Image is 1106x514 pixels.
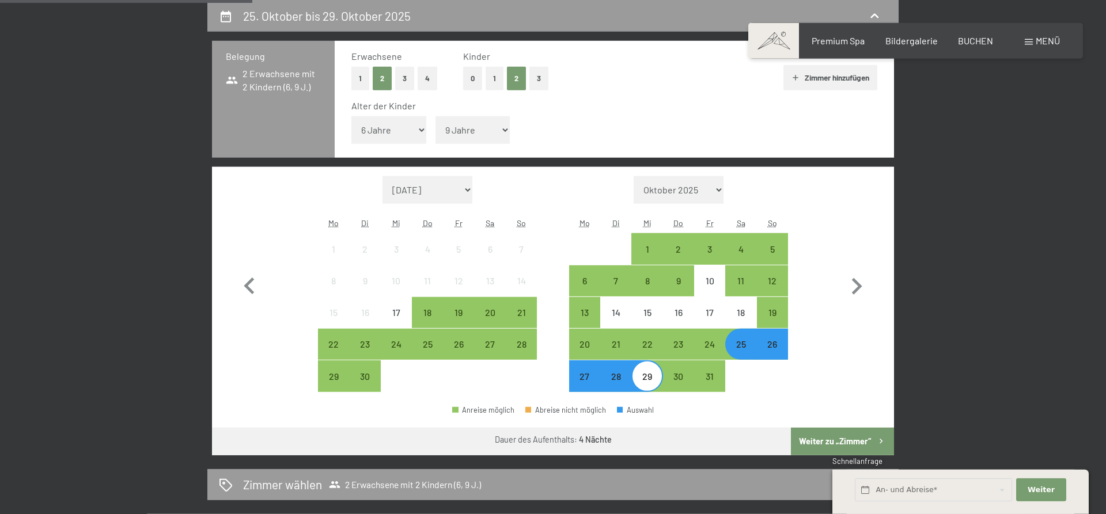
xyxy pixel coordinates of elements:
[631,233,662,264] div: Wed Oct 01 2025
[757,297,788,328] div: Anreise möglich
[726,245,755,273] div: 4
[412,265,443,296] div: Anreise nicht möglich
[569,329,600,360] div: Anreise möglich
[351,51,402,62] span: Erwachsene
[395,67,414,90] button: 3
[507,308,536,337] div: 21
[664,340,693,368] div: 23
[694,265,725,296] div: Fri Oct 10 2025
[726,340,755,368] div: 25
[506,297,537,328] div: Anreise möglich
[632,372,661,401] div: 29
[381,297,412,328] div: Wed Sep 17 2025
[600,360,631,391] div: Anreise möglich
[758,276,787,305] div: 12
[318,329,349,360] div: Anreise möglich
[486,67,503,90] button: 1
[695,372,724,401] div: 31
[601,340,630,368] div: 21
[350,245,379,273] div: 2
[381,233,412,264] div: Anreise nicht möglich
[351,67,369,90] button: 1
[757,297,788,328] div: Sun Oct 19 2025
[1036,35,1060,46] span: Menü
[443,265,474,296] div: Anreise nicht möglich
[318,360,349,391] div: Anreise möglich
[443,233,474,264] div: Anreise nicht möglich
[643,218,652,228] abbr: Mittwoch
[382,340,411,368] div: 24
[226,50,321,63] h3: Belegung
[475,233,506,264] div: Sat Sep 06 2025
[382,308,411,337] div: 17
[350,340,379,368] div: 23
[600,329,631,360] div: Tue Oct 21 2025
[412,329,443,360] div: Anreise möglich
[663,329,694,360] div: Thu Oct 23 2025
[475,265,506,296] div: Anreise nicht möglich
[444,340,473,368] div: 26
[475,329,506,360] div: Anreise möglich
[632,308,661,337] div: 15
[663,360,694,391] div: Anreise möglich
[351,100,868,112] div: Alter der Kinder
[812,35,865,46] a: Premium Spa
[507,340,536,368] div: 28
[318,233,349,264] div: Mon Sep 01 2025
[328,218,339,228] abbr: Montag
[726,276,755,305] div: 11
[443,265,474,296] div: Fri Sep 12 2025
[695,245,724,273] div: 3
[958,35,993,46] span: BUCHEN
[443,329,474,360] div: Anreise möglich
[392,218,400,228] abbr: Mittwoch
[791,428,894,455] button: Weiter zu „Zimmer“
[319,372,348,401] div: 29
[349,265,380,296] div: Anreise nicht möglich
[569,297,600,328] div: Anreise möglich
[885,35,938,46] a: Bildergalerie
[694,265,725,296] div: Anreise nicht möglich
[757,233,788,264] div: Sun Oct 05 2025
[517,218,526,228] abbr: Sonntag
[600,297,631,328] div: Anreise nicht möglich
[579,218,590,228] abbr: Montag
[631,297,662,328] div: Anreise nicht möglich
[663,360,694,391] div: Thu Oct 30 2025
[569,265,600,296] div: Anreise möglich
[632,245,661,273] div: 1
[631,360,662,391] div: Wed Oct 29 2025
[349,360,380,391] div: Anreise möglich
[525,406,606,414] div: Abreise nicht möglich
[600,265,631,296] div: Tue Oct 07 2025
[757,265,788,296] div: Sun Oct 12 2025
[318,265,349,296] div: Mon Sep 08 2025
[840,176,873,393] button: Nächster Monat
[443,233,474,264] div: Fri Sep 05 2025
[412,297,443,328] div: Thu Sep 18 2025
[349,233,380,264] div: Anreise nicht möglich
[349,297,380,328] div: Tue Sep 16 2025
[600,329,631,360] div: Anreise möglich
[694,297,725,328] div: Anreise nicht möglich
[381,329,412,360] div: Anreise möglich
[381,329,412,360] div: Wed Sep 24 2025
[475,297,506,328] div: Anreise möglich
[570,308,599,337] div: 13
[382,245,411,273] div: 3
[1016,478,1066,502] button: Weiter
[381,233,412,264] div: Wed Sep 03 2025
[444,308,473,337] div: 19
[757,233,788,264] div: Anreise möglich
[476,308,505,337] div: 20
[783,65,877,90] button: Zimmer hinzufügen
[694,329,725,360] div: Anreise möglich
[475,297,506,328] div: Sat Sep 20 2025
[349,265,380,296] div: Tue Sep 09 2025
[486,218,494,228] abbr: Samstag
[506,265,537,296] div: Sun Sep 14 2025
[631,329,662,360] div: Wed Oct 22 2025
[319,308,348,337] div: 15
[726,308,755,337] div: 18
[612,218,620,228] abbr: Dienstag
